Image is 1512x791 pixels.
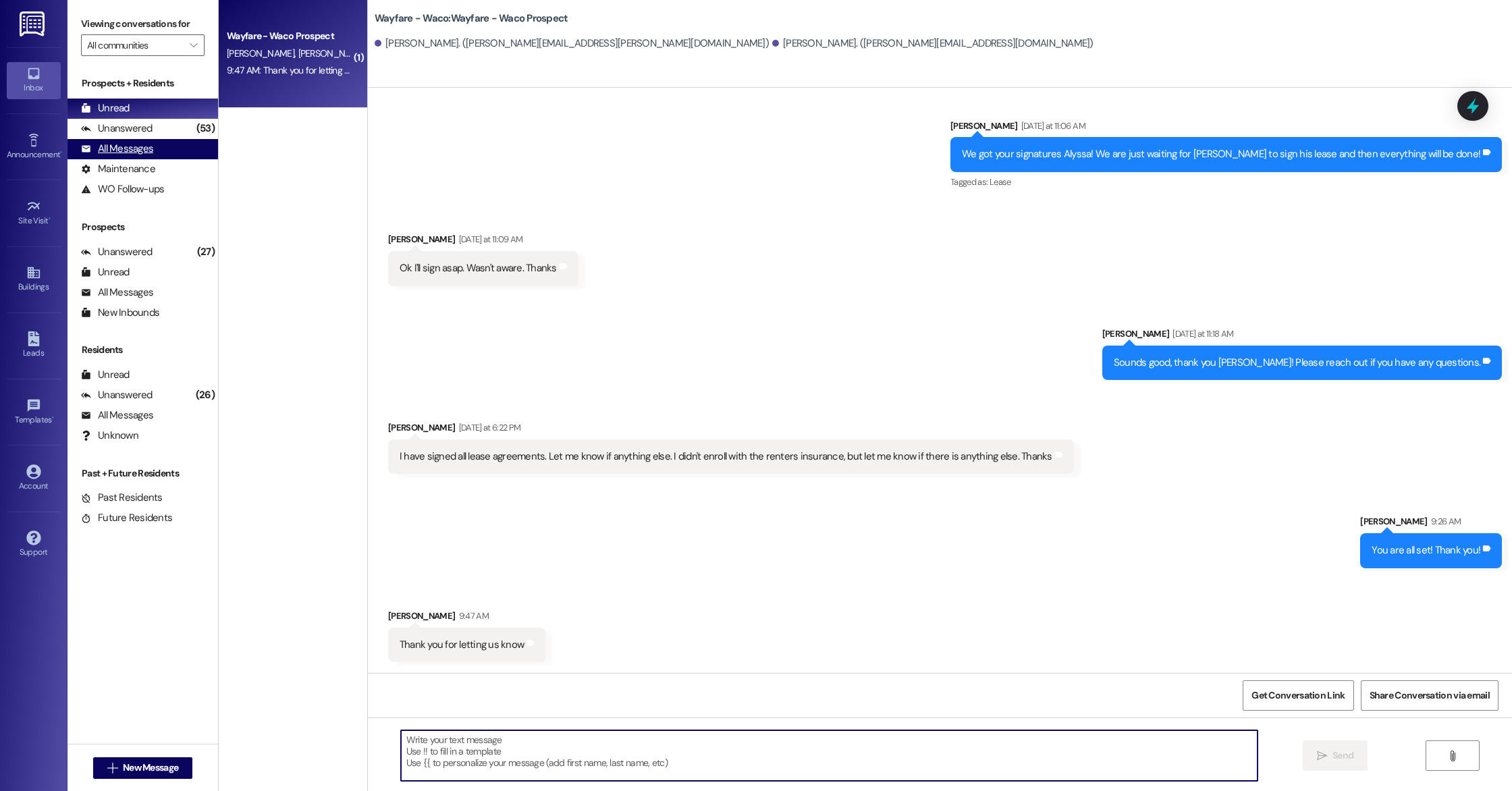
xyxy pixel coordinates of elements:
div: Wayfare - Waco Prospect [227,29,352,43]
div: All Messages [81,408,153,422]
div: Prospects + Residents [67,76,218,90]
div: (26) [192,385,218,406]
span: • [52,413,54,422]
div: Future Residents [81,511,172,525]
b: Wayfare - Waco: Wayfare - Waco Prospect [375,11,568,26]
a: Templates • [7,394,61,431]
i:  [1317,751,1327,761]
div: Prospects [67,220,218,234]
div: Tagged as: [950,172,1502,192]
a: Support [7,526,61,563]
div: [PERSON_NAME]. ([PERSON_NAME][EMAIL_ADDRESS][DOMAIN_NAME]) [772,36,1093,51]
a: Inbox [7,62,61,99]
span: • [60,148,62,157]
div: [DATE] at 6:22 PM [456,420,521,435]
div: Past + Future Residents [67,466,218,481]
button: Send [1303,740,1368,771]
span: Send [1332,748,1353,763]
div: Unread [81,368,130,382]
div: Sounds good, thank you [PERSON_NAME]! Please reach out if you have any questions. [1114,356,1480,370]
span: • [49,214,51,223]
div: Maintenance [81,162,155,176]
label: Viewing conversations for [81,13,205,34]
div: We got your signatures Alyssa! We are just waiting for [PERSON_NAME] to sign his lease and then e... [962,147,1480,161]
div: [PERSON_NAME] [388,609,545,628]
div: [PERSON_NAME] [1102,327,1502,346]
div: You are all set! Thank you! [1372,543,1480,557]
i:  [190,40,197,51]
div: Unanswered [81,121,153,136]
div: [PERSON_NAME] [950,119,1502,138]
button: Get Conversation Link [1243,680,1353,711]
a: Buildings [7,261,61,298]
div: WO Follow-ups [81,182,164,196]
button: New Message [93,757,193,779]
span: Get Conversation Link [1251,688,1345,703]
i:  [107,763,117,773]
span: New Message [123,761,178,775]
div: Unanswered [81,388,153,402]
div: Unread [81,101,130,115]
button: Share Conversation via email [1361,680,1498,711]
div: Unread [81,265,130,279]
div: Ok I'll sign asap. Wasn't aware. Thanks [400,261,557,275]
div: Unanswered [81,245,153,259]
span: [PERSON_NAME] [227,47,298,59]
a: Account [7,460,61,497]
span: [PERSON_NAME] [298,47,365,59]
img: ResiDesk Logo [20,11,47,36]
div: [DATE] at 11:18 AM [1169,327,1233,341]
input: All communities [87,34,183,56]
div: I have signed all lease agreements. Let me know if anything else. I didn't enroll with the renter... [400,449,1052,464]
div: [DATE] at 11:09 AM [456,232,523,246]
div: Unknown [81,429,138,443]
div: Residents [67,343,218,357]
div: Thank you for letting us know [400,638,524,652]
div: All Messages [81,142,153,156]
span: Share Conversation via email [1370,688,1490,703]
i:  [1447,751,1457,761]
a: Site Visit • [7,195,61,231]
div: (27) [194,242,218,263]
div: 9:47 AM: Thank you for letting us know [227,64,377,76]
div: [PERSON_NAME] [1360,514,1502,533]
span: Lease [990,176,1011,188]
div: (53) [193,118,218,139]
div: All Messages [81,285,153,300]
div: New Inbounds [81,306,159,320]
a: Leads [7,327,61,364]
div: Past Residents [81,491,163,505]
div: [PERSON_NAME]. ([PERSON_NAME][EMAIL_ADDRESS][PERSON_NAME][DOMAIN_NAME]) [375,36,769,51]
div: [DATE] at 11:06 AM [1018,119,1085,133]
div: [PERSON_NAME] [388,420,1074,439]
div: [PERSON_NAME] [388,232,578,251]
div: 9:47 AM [456,609,489,623]
div: 9:26 AM [1428,514,1461,528]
